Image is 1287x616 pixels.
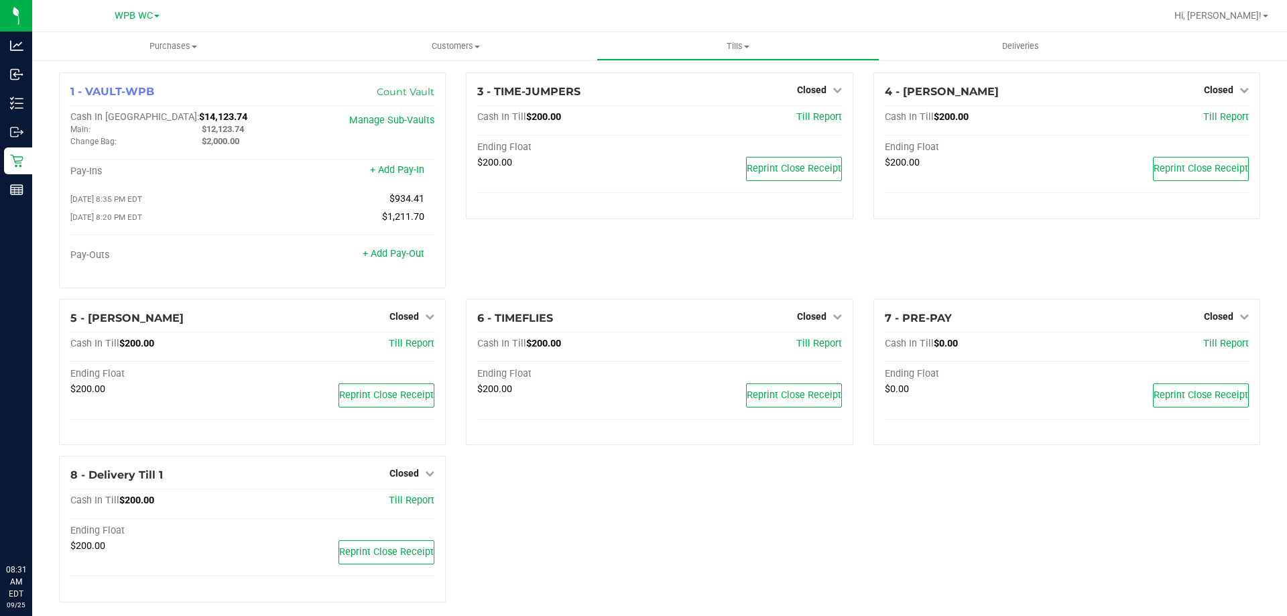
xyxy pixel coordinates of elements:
[10,183,23,196] inline-svg: Reports
[1203,338,1249,349] a: Till Report
[389,193,424,204] span: $934.41
[119,338,154,349] span: $200.00
[70,249,253,261] div: Pay-Outs
[339,383,434,408] button: Reprint Close Receipt
[202,136,239,146] span: $2,000.00
[389,468,419,479] span: Closed
[597,32,879,60] a: Tills
[526,111,561,123] span: $200.00
[597,40,878,52] span: Tills
[70,166,253,178] div: Pay-Ins
[389,338,434,349] a: Till Report
[747,389,841,401] span: Reprint Close Receipt
[119,495,154,506] span: $200.00
[1154,163,1248,174] span: Reprint Close Receipt
[934,338,958,349] span: $0.00
[1204,311,1233,322] span: Closed
[6,564,26,600] p: 08:31 AM EDT
[314,32,597,60] a: Customers
[377,86,434,98] a: Count Vault
[984,40,1057,52] span: Deliveries
[382,211,424,223] span: $1,211.70
[10,68,23,81] inline-svg: Inbound
[796,111,842,123] a: Till Report
[10,125,23,139] inline-svg: Outbound
[10,39,23,52] inline-svg: Analytics
[885,111,934,123] span: Cash In Till
[70,212,142,222] span: [DATE] 8:20 PM EDT
[70,137,117,146] span: Change Bag:
[32,32,314,60] a: Purchases
[6,600,26,610] p: 09/25
[315,40,596,52] span: Customers
[1204,84,1233,95] span: Closed
[13,509,54,549] iframe: Resource center
[885,141,1067,153] div: Ending Float
[202,124,244,134] span: $12,123.74
[746,157,842,181] button: Reprint Close Receipt
[796,338,842,349] a: Till Report
[349,115,434,126] a: Manage Sub-Vaults
[477,85,580,98] span: 3 - TIME-JUMPERS
[1203,111,1249,123] a: Till Report
[370,164,424,176] a: + Add Pay-In
[934,111,969,123] span: $200.00
[526,338,561,349] span: $200.00
[363,248,424,259] a: + Add Pay-Out
[339,546,434,558] span: Reprint Close Receipt
[389,311,419,322] span: Closed
[70,368,253,380] div: Ending Float
[797,84,826,95] span: Closed
[70,312,184,324] span: 5 - [PERSON_NAME]
[477,141,660,153] div: Ending Float
[1174,10,1262,21] span: Hi, [PERSON_NAME]!
[747,163,841,174] span: Reprint Close Receipt
[1153,157,1249,181] button: Reprint Close Receipt
[339,389,434,401] span: Reprint Close Receipt
[885,85,999,98] span: 4 - [PERSON_NAME]
[115,10,153,21] span: WPB WC
[477,312,553,324] span: 6 - TIMEFLIES
[32,40,314,52] span: Purchases
[70,495,119,506] span: Cash In Till
[10,154,23,168] inline-svg: Retail
[10,97,23,110] inline-svg: Inventory
[70,194,142,204] span: [DATE] 8:35 PM EDT
[1154,389,1248,401] span: Reprint Close Receipt
[389,495,434,506] a: Till Report
[199,111,247,123] span: $14,123.74
[70,125,90,134] span: Main:
[70,338,119,349] span: Cash In Till
[477,383,512,395] span: $200.00
[477,368,660,380] div: Ending Float
[70,383,105,395] span: $200.00
[339,540,434,564] button: Reprint Close Receipt
[879,32,1162,60] a: Deliveries
[70,111,199,123] span: Cash In [GEOGRAPHIC_DATA]:
[477,157,512,168] span: $200.00
[885,157,920,168] span: $200.00
[885,338,934,349] span: Cash In Till
[477,111,526,123] span: Cash In Till
[70,85,154,98] span: 1 - VAULT-WPB
[797,311,826,322] span: Closed
[885,312,952,324] span: 7 - PRE-PAY
[70,525,253,537] div: Ending Float
[1153,383,1249,408] button: Reprint Close Receipt
[885,383,909,395] span: $0.00
[70,540,105,552] span: $200.00
[477,338,526,349] span: Cash In Till
[885,368,1067,380] div: Ending Float
[70,469,163,481] span: 8 - Delivery Till 1
[746,383,842,408] button: Reprint Close Receipt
